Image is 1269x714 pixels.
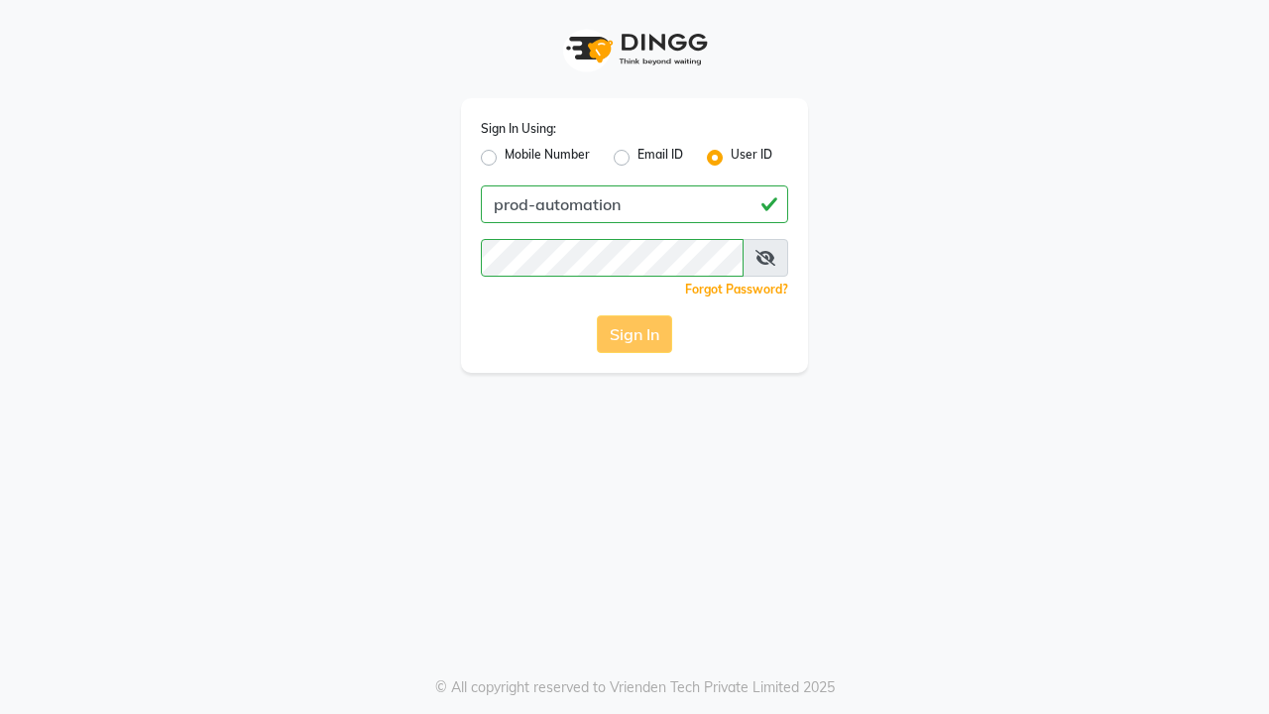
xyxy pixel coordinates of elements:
[637,146,683,170] label: Email ID
[731,146,772,170] label: User ID
[481,185,788,223] input: Username
[685,282,788,297] a: Forgot Password?
[505,146,590,170] label: Mobile Number
[481,120,556,138] label: Sign In Using:
[481,239,744,277] input: Username
[555,20,714,78] img: logo1.svg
